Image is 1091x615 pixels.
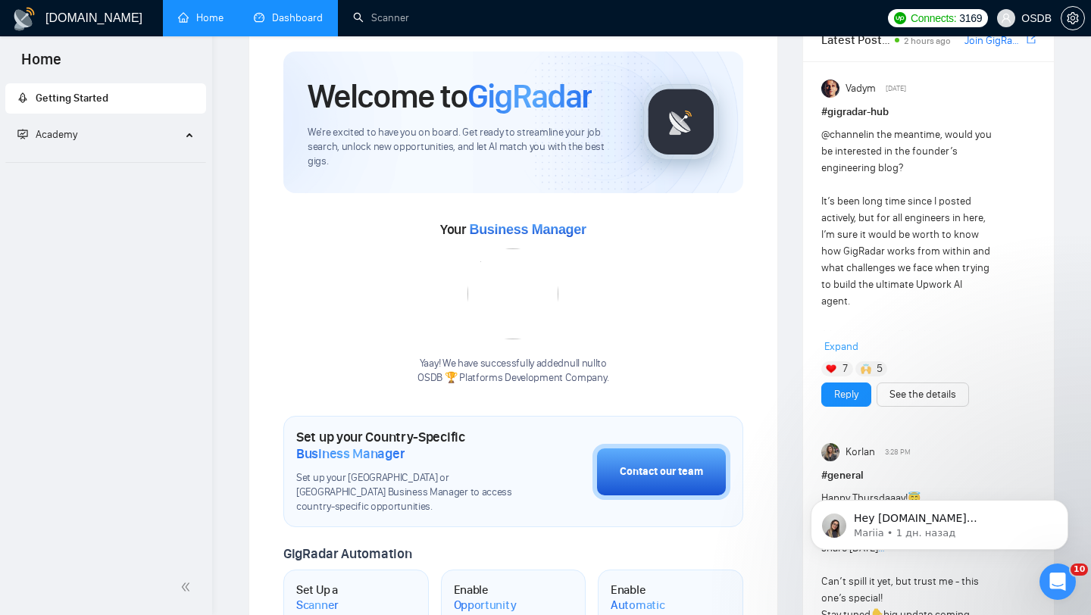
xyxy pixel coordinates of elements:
[296,598,339,613] span: Scanner
[788,468,1091,574] iframe: Intercom notifications сообщение
[353,11,409,24] a: searchScanner
[643,84,719,160] img: gigradar-logo.png
[254,11,323,24] a: dashboardDashboard
[9,48,73,80] span: Home
[308,76,592,117] h1: Welcome to
[36,92,108,105] span: Getting Started
[66,58,261,72] p: Message from Mariia, sent 1 дн. назад
[834,386,858,403] a: Reply
[1027,33,1036,47] a: export
[12,7,36,31] img: logo
[821,30,890,49] span: Latest Posts from the GigRadar Community
[911,10,956,27] span: Connects:
[1071,563,1088,576] span: 10
[17,128,77,141] span: Academy
[469,222,586,237] span: Business Manager
[296,429,517,462] h1: Set up your Country-Specific
[1061,12,1084,24] span: setting
[826,364,836,374] img: ❤️
[846,444,875,460] span: Korlan
[886,82,906,95] span: [DATE]
[417,357,608,386] div: Yaay! We have successfully added null null to
[17,129,28,139] span: fund-projection-screen
[821,382,871,407] button: Reply
[824,340,858,353] span: Expand
[821,104,1036,120] h1: # gigradar-hub
[308,126,619,169] span: We're excited to have you on board. Get ready to streamline your job search, unlock new opportuni...
[904,36,951,46] span: 2 hours ago
[296,445,405,462] span: Business Manager
[842,361,848,376] span: 7
[959,10,982,27] span: 3169
[178,11,224,24] a: homeHome
[36,128,77,141] span: Academy
[821,80,839,98] img: Vadym
[417,371,608,386] p: OSDB 🏆 Platforms Development Company .
[296,582,380,612] h1: Set Up a
[592,444,730,500] button: Contact our team
[885,445,911,459] span: 3:28 PM
[821,443,839,461] img: Korlan
[296,471,517,514] span: Set up your [GEOGRAPHIC_DATA] or [GEOGRAPHIC_DATA] Business Manager to access country-specific op...
[1061,12,1085,24] a: setting
[5,83,206,114] li: Getting Started
[283,545,411,562] span: GigRadar Automation
[1001,13,1011,23] span: user
[861,364,871,374] img: 🙌
[1027,33,1036,45] span: export
[180,579,195,595] span: double-left
[66,44,261,282] span: Hey [DOMAIN_NAME][EMAIL_ADDRESS][DOMAIN_NAME], Looks like your Upwork agency ANODA UX Design Agen...
[467,248,558,339] img: error
[821,128,866,141] span: @channel
[467,76,592,117] span: GigRadar
[5,156,206,166] li: Academy Homepage
[877,382,969,407] button: See the details
[894,12,906,24] img: upwork-logo.png
[877,361,883,376] span: 5
[17,92,28,103] span: rocket
[620,464,703,480] div: Contact our team
[440,221,586,238] span: Your
[846,80,876,97] span: Vadym
[889,386,956,403] a: See the details
[1061,6,1085,30] button: setting
[964,33,1024,49] a: Join GigRadar Slack Community
[1039,563,1076,600] iframe: Intercom live chat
